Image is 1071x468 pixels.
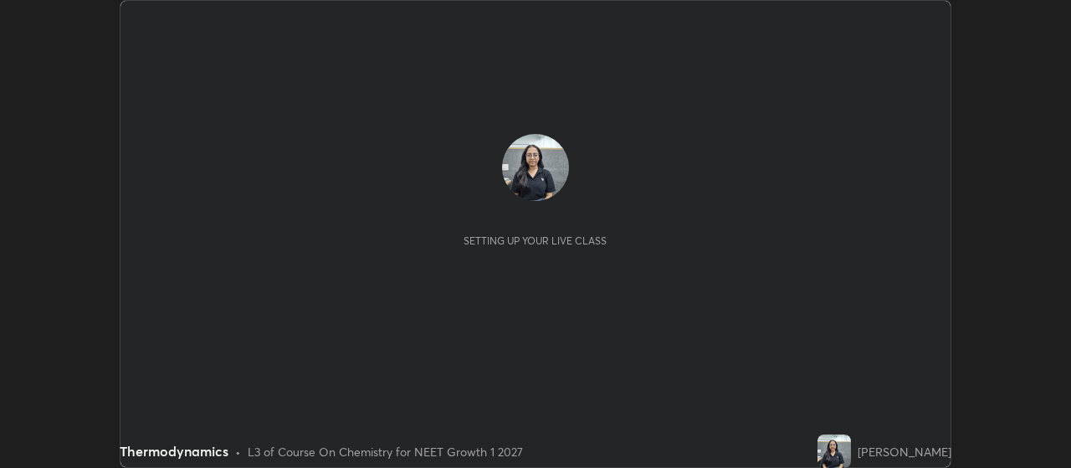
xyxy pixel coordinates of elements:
div: • [235,443,241,460]
div: Thermodynamics [120,441,228,461]
img: c77c10af4423426ab42b2d279be0f9b3.jpg [502,134,569,201]
div: Setting up your live class [464,234,607,247]
div: L3 of Course On Chemistry for NEET Growth 1 2027 [248,443,523,460]
div: [PERSON_NAME] [858,443,951,460]
img: c77c10af4423426ab42b2d279be0f9b3.jpg [817,435,851,468]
